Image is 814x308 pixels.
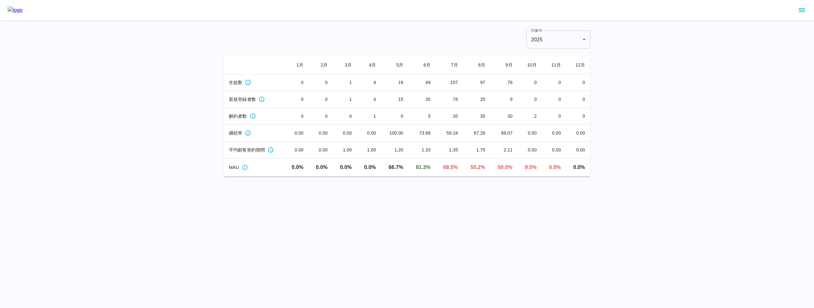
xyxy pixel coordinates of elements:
[357,108,381,125] td: 1
[490,125,518,142] td: 69.07
[408,108,436,125] td: 5
[518,56,542,74] th: 10 月
[463,56,490,74] th: 8 月
[381,74,408,91] td: 19
[408,142,436,158] td: 1.33
[523,164,537,171] p: 7/74人 | 前月比: -40.5%ポイント
[308,108,333,125] td: 0
[8,6,23,14] img: logo
[441,164,458,171] p: 37/54人 | 前月比: -12.7%ポイント
[333,142,357,158] td: 1.00
[436,108,463,125] td: 20
[229,113,247,119] span: 解約者数
[229,96,256,102] span: 新規登録者数
[357,142,381,158] td: 1.00
[381,56,408,74] th: 5 月
[413,164,431,171] p: 13/16人 | 前月比: 14.6%ポイント
[386,164,403,171] p: 4/6人 | 前月比: 66.7%ポイント
[527,31,590,48] div: 2025
[566,74,590,91] td: 0
[547,164,561,171] p: 0/74人 | 前月比: -9.5%ポイント
[518,108,542,125] td: 2
[242,164,248,171] svg: その月に練習を実施したユーザー数 ÷ その月末時点でのアクティブな契約者数 × 100
[229,164,239,171] span: MAU
[333,74,357,91] td: 1
[333,108,357,125] td: 0
[495,164,513,171] p: 37/74人 | 前月比: -5.2%ポイント
[267,147,274,153] svg: 月ごとの平均継続期間(ヶ月)
[229,130,242,136] span: 継続率
[381,91,408,108] td: 15
[408,91,436,108] td: 35
[566,125,590,142] td: 0.00
[284,108,308,125] td: 0
[308,74,333,91] td: 0
[463,125,490,142] td: 67.29
[245,79,251,86] svg: 月ごとのアクティブなサブスク数
[463,108,490,125] td: 35
[436,142,463,158] td: 1.35
[308,125,333,142] td: 0.00
[314,164,328,171] p: 0/0人 | 前月比: 0.0%ポイント
[333,56,357,74] th: 3 月
[436,125,463,142] td: 59.18
[566,142,590,158] td: 0.00
[284,56,308,74] th: 1 月
[436,56,463,74] th: 7 月
[490,108,518,125] td: 30
[490,142,518,158] td: 2.11
[463,142,490,158] td: 1.75
[566,91,590,108] td: 0
[357,125,381,142] td: 0.00
[381,108,408,125] td: 0
[490,56,518,74] th: 9 月
[284,142,308,158] td: 0.00
[518,74,542,91] td: 0
[229,79,242,86] span: 生徒数
[542,56,566,74] th: 11 月
[518,125,542,142] td: 0.00
[797,5,807,16] button: sidemenu
[408,125,436,142] td: 73.68
[408,56,436,74] th: 6 月
[463,74,490,91] td: 97
[381,125,408,142] td: 100.00
[408,74,436,91] td: 49
[284,74,308,91] td: 0
[308,56,333,74] th: 2 月
[381,142,408,158] td: 1.20
[357,56,381,74] th: 4 月
[436,91,463,108] td: 78
[284,125,308,142] td: 0.00
[229,147,265,153] span: 平均顧客契約期間
[362,164,376,171] p: 0/1人 | 前月比: 0.0%ポイント
[308,91,333,108] td: 0
[357,74,381,91] td: 4
[333,91,357,108] td: 1
[531,28,542,33] label: 対象年
[289,164,303,171] p: 0/0人
[518,91,542,108] td: 0
[284,91,308,108] td: 0
[518,142,542,158] td: 0.00
[333,125,357,142] td: 0.00
[245,130,251,136] svg: 月ごとの継続率(%)
[463,91,490,108] td: 25
[490,91,518,108] td: 9
[542,125,566,142] td: 0.00
[571,164,585,171] p: 0/74人 | 前月比: 0.0%ポイント
[490,74,518,91] td: 76
[308,142,333,158] td: 0.00
[542,142,566,158] td: 0.00
[542,91,566,108] td: 0
[436,74,463,91] td: 107
[259,96,265,102] svg: 月ごとの新規サブスク数
[250,113,256,119] svg: 月ごとの解約サブスク数
[542,108,566,125] td: 0
[468,164,485,171] p: 37/67人 | 前月比: -13.3%ポイント
[566,108,590,125] td: 0
[357,91,381,108] td: 4
[542,74,566,91] td: 0
[338,164,352,171] p: 0/0人 | 前月比: 0.0%ポイント
[566,56,590,74] th: 12 月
